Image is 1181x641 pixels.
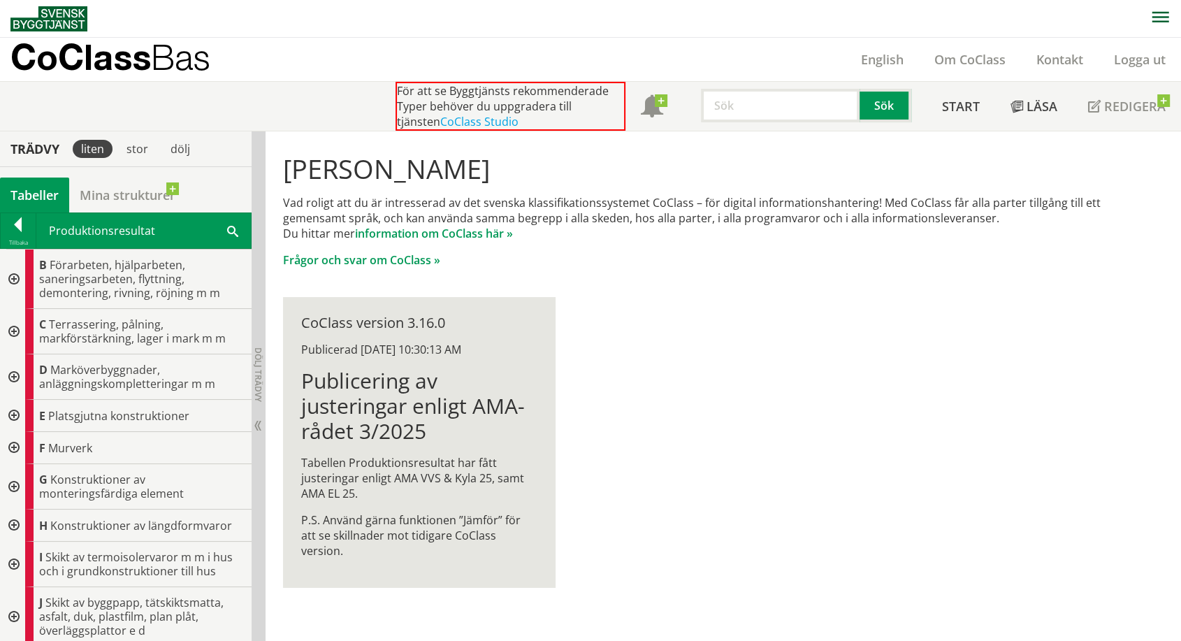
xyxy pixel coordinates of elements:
[39,549,233,579] span: Skikt av termoisolervaror m m i hus och i grundkonstruktioner till hus
[39,408,45,424] span: E
[227,223,238,238] span: Sök i tabellen
[39,440,45,456] span: F
[39,595,43,610] span: J
[701,89,860,122] input: Sök
[995,82,1073,131] a: Läsa
[283,153,1142,184] h1: [PERSON_NAME]
[1073,82,1181,131] a: Redigera
[919,51,1021,68] a: Om CoClass
[39,472,184,501] span: Konstruktioner av monteringsfärdiga element
[50,518,232,533] span: Konstruktioner av längdformvaror
[39,257,47,273] span: B
[301,455,537,501] p: Tabellen Produktionsresultat har fått justeringar enligt AMA VVS & Kyla 25, samt AMA EL 25.
[39,257,220,301] span: Förarbeten, hjälparbeten, saneringsarbeten, flyttning, demontering, rivning, röjning m m
[39,362,215,391] span: Marköverbyggnader, anläggningskompletteringar m m
[48,440,92,456] span: Murverk
[162,140,198,158] div: dölj
[1099,51,1181,68] a: Logga ut
[301,342,537,357] div: Publicerad [DATE] 10:30:13 AM
[48,408,189,424] span: Platsgjutna konstruktioner
[301,315,537,331] div: CoClass version 3.16.0
[151,36,210,78] span: Bas
[118,140,157,158] div: stor
[39,549,43,565] span: I
[39,518,48,533] span: H
[39,595,224,638] span: Skikt av byggpapp, tätskiktsmatta, asfalt, duk, plastfilm, plan plåt, överläggsplattor e d
[69,178,186,213] a: Mina strukturer
[39,317,226,346] span: Terrassering, pålning, markförstärkning, lager i mark m m
[301,512,537,559] p: P.S. Använd gärna funktionen ”Jämför” för att se skillnader mot tidigare CoClass version.
[927,82,995,131] a: Start
[10,38,240,81] a: CoClassBas
[3,141,67,157] div: Trädvy
[355,226,513,241] a: information om CoClass här »
[1,237,36,248] div: Tillbaka
[10,6,87,31] img: Svensk Byggtjänst
[641,96,663,119] span: Notifikationer
[73,140,113,158] div: liten
[252,347,264,402] span: Dölj trädvy
[39,472,48,487] span: G
[1104,98,1166,115] span: Redigera
[860,89,911,122] button: Sök
[846,51,919,68] a: English
[942,98,980,115] span: Start
[283,252,440,268] a: Frågor och svar om CoClass »
[39,362,48,377] span: D
[1027,98,1057,115] span: Läsa
[10,49,210,65] p: CoClass
[36,213,251,248] div: Produktionsresultat
[39,317,46,332] span: C
[283,195,1142,241] p: Vad roligt att du är intresserad av det svenska klassifikationssystemet CoClass – för digital inf...
[1021,51,1099,68] a: Kontakt
[396,82,625,131] div: För att se Byggtjänsts rekommenderade Typer behöver du uppgradera till tjänsten
[440,114,519,129] a: CoClass Studio
[301,368,537,444] h1: Publicering av justeringar enligt AMA-rådet 3/2025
